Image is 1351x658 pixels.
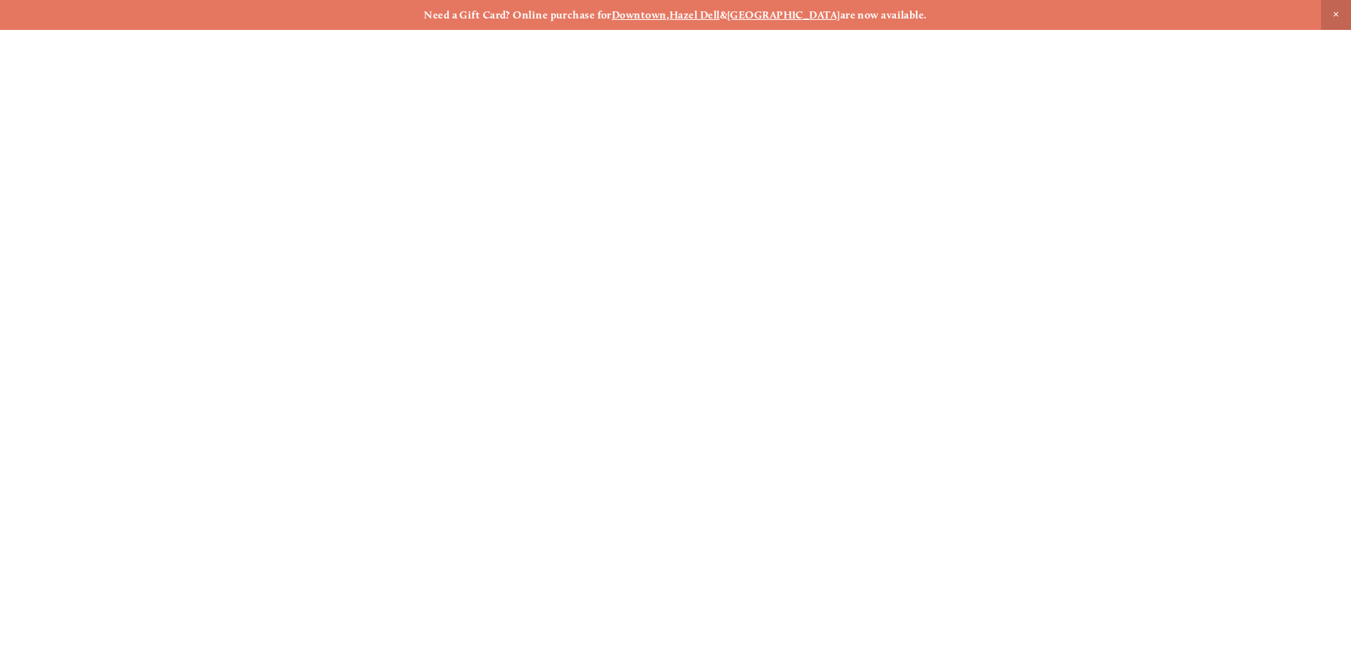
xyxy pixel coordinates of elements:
[720,9,727,21] strong: &
[840,9,927,21] strong: are now available.
[667,9,669,21] strong: ,
[612,9,667,21] a: Downtown
[424,9,612,21] strong: Need a Gift Card? Online purchase for
[727,9,840,21] a: [GEOGRAPHIC_DATA]
[669,9,720,21] a: Hazel Dell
